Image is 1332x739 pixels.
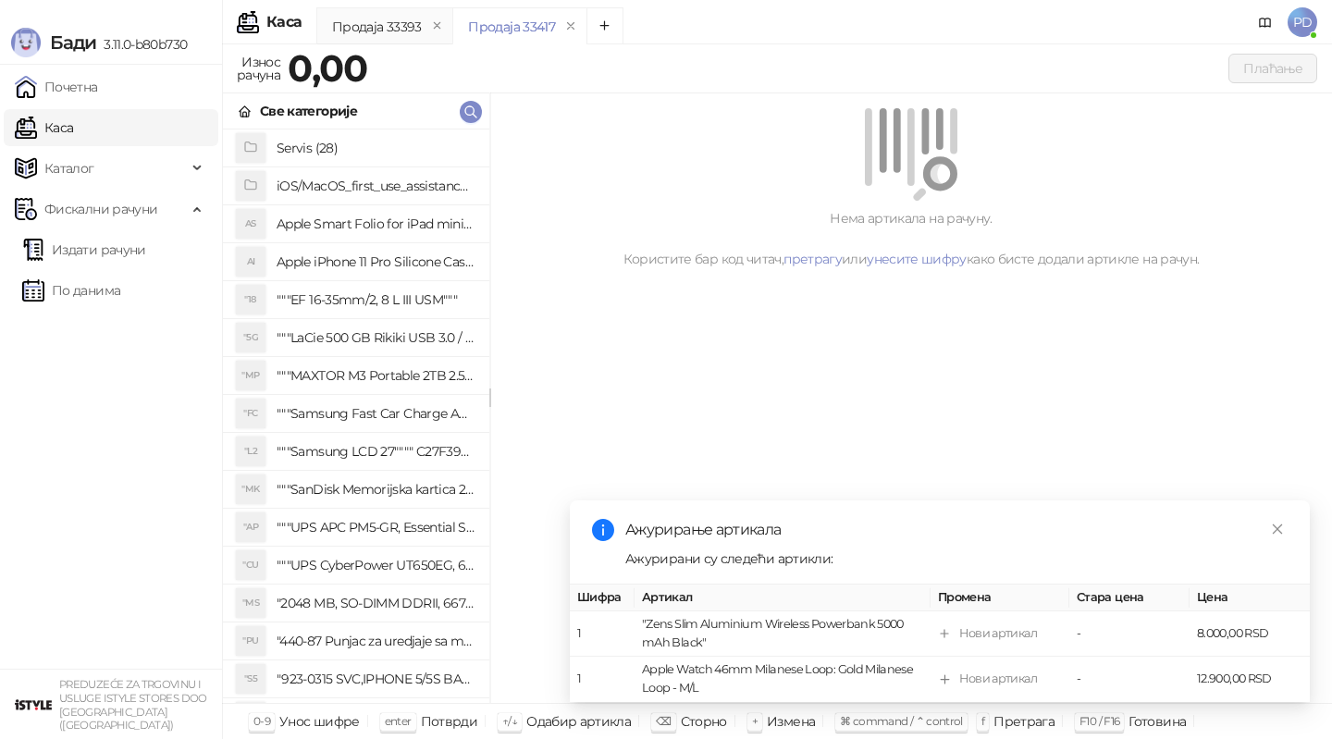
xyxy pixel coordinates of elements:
[266,15,302,30] div: Каса
[96,36,187,53] span: 3.11.0-b80b730
[867,251,967,267] a: унесите шифру
[236,512,265,542] div: "AP
[1128,709,1186,733] div: Готовина
[559,18,583,34] button: remove
[468,17,555,37] div: Продаја 33417
[277,247,475,277] h4: Apple iPhone 11 Pro Silicone Case - Black
[277,323,475,352] h4: """LaCie 500 GB Rikiki USB 3.0 / Ultra Compact & Resistant aluminum / USB 3.0 / 2.5"""""""
[635,612,931,658] td: "Zens Slim Aluminium Wireless Powerbank 5000 mAh Black"
[512,208,1310,269] div: Нема артикала на рачуну. Користите бар код читач, или како бисте додали артикле на рачун.
[223,129,489,703] div: grid
[1271,523,1284,536] span: close
[233,50,284,87] div: Износ рачуна
[236,474,265,504] div: "MK
[279,709,360,733] div: Унос шифре
[635,658,931,703] td: Apple Watch 46mm Milanese Loop: Gold Milanese Loop - M/L
[277,437,475,466] h4: """Samsung LCD 27"""" C27F390FHUXEN"""
[236,399,265,428] div: "FC
[1190,612,1310,658] td: 8.000,00 RSD
[625,548,1288,569] div: Ажурирани су следећи артикли:
[236,664,265,694] div: "S5
[22,272,120,309] a: По данима
[656,714,671,728] span: ⌫
[44,150,94,187] span: Каталог
[993,709,1054,733] div: Претрага
[570,658,635,703] td: 1
[421,709,478,733] div: Потврди
[635,585,931,611] th: Артикал
[260,101,357,121] div: Све категорије
[236,588,265,618] div: "MS
[1069,658,1190,703] td: -
[236,626,265,656] div: "PU
[15,68,98,105] a: Почетна
[277,361,475,390] h4: """MAXTOR M3 Portable 2TB 2.5"""" crni eksterni hard disk HX-M201TCB/GM"""
[592,519,614,541] span: info-circle
[277,474,475,504] h4: """SanDisk Memorijska kartica 256GB microSDXC sa SD adapterom SDSQXA1-256G-GN6MA - Extreme PLUS, ...
[277,171,475,201] h4: iOS/MacOS_first_use_assistance (4)
[1190,658,1310,703] td: 12.900,00 RSD
[277,133,475,163] h4: Servis (28)
[44,191,157,228] span: Фискални рачуни
[22,231,146,268] a: Издати рачуни
[277,626,475,656] h4: "440-87 Punjac za uredjaje sa micro USB portom 4/1, Stand."
[1267,519,1288,539] a: Close
[1190,585,1310,611] th: Цена
[277,512,475,542] h4: """UPS APC PM5-GR, Essential Surge Arrest,5 utic_nica"""
[11,28,41,57] img: Logo
[236,361,265,390] div: "MP
[502,714,517,728] span: ↑/↓
[586,7,623,44] button: Add tab
[1079,714,1119,728] span: F10 / F16
[1069,612,1190,658] td: -
[15,686,52,723] img: 64x64-companyLogo-77b92cf4-9946-4f36-9751-bf7bb5fd2c7d.png
[253,714,270,728] span: 0-9
[959,671,1037,689] div: Нови артикал
[1069,585,1190,611] th: Стара цена
[277,702,475,732] h4: "923-0448 SVC,IPHONE,TOURQUE DRIVER KIT .65KGF- CM Šrafciger "
[526,709,631,733] div: Одабир артикла
[931,585,1069,611] th: Промена
[840,714,963,728] span: ⌘ command / ⌃ control
[277,209,475,239] h4: Apple Smart Folio for iPad mini (A17 Pro) - Sage
[15,109,73,146] a: Каса
[752,714,758,728] span: +
[767,709,815,733] div: Измена
[288,45,367,91] strong: 0,00
[59,678,207,732] small: PREDUZEĆE ZA TRGOVINU I USLUGE ISTYLE STORES DOO [GEOGRAPHIC_DATA] ([GEOGRAPHIC_DATA])
[783,251,842,267] a: претрагу
[236,247,265,277] div: AI
[1288,7,1317,37] span: PD
[50,31,96,54] span: Бади
[277,399,475,428] h4: """Samsung Fast Car Charge Adapter, brzi auto punja_, boja crna"""
[385,714,412,728] span: enter
[570,585,635,611] th: Шифра
[332,17,422,37] div: Продаја 33393
[236,702,265,732] div: "SD
[1251,7,1280,37] a: Документација
[236,550,265,580] div: "CU
[277,550,475,580] h4: """UPS CyberPower UT650EG, 650VA/360W , line-int., s_uko, desktop"""
[277,588,475,618] h4: "2048 MB, SO-DIMM DDRII, 667 MHz, Napajanje 1,8 0,1 V, Latencija CL5"
[625,519,1288,541] div: Ажурирање артикала
[236,285,265,314] div: "18
[681,709,727,733] div: Сторно
[277,285,475,314] h4: """EF 16-35mm/2, 8 L III USM"""
[981,714,984,728] span: f
[959,625,1037,644] div: Нови артикал
[236,209,265,239] div: AS
[1228,54,1317,83] button: Плаћање
[425,18,450,34] button: remove
[570,612,635,658] td: 1
[236,437,265,466] div: "L2
[277,664,475,694] h4: "923-0315 SVC,IPHONE 5/5S BATTERY REMOVAL TRAY Držač za iPhone sa kojim se otvara display
[236,323,265,352] div: "5G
